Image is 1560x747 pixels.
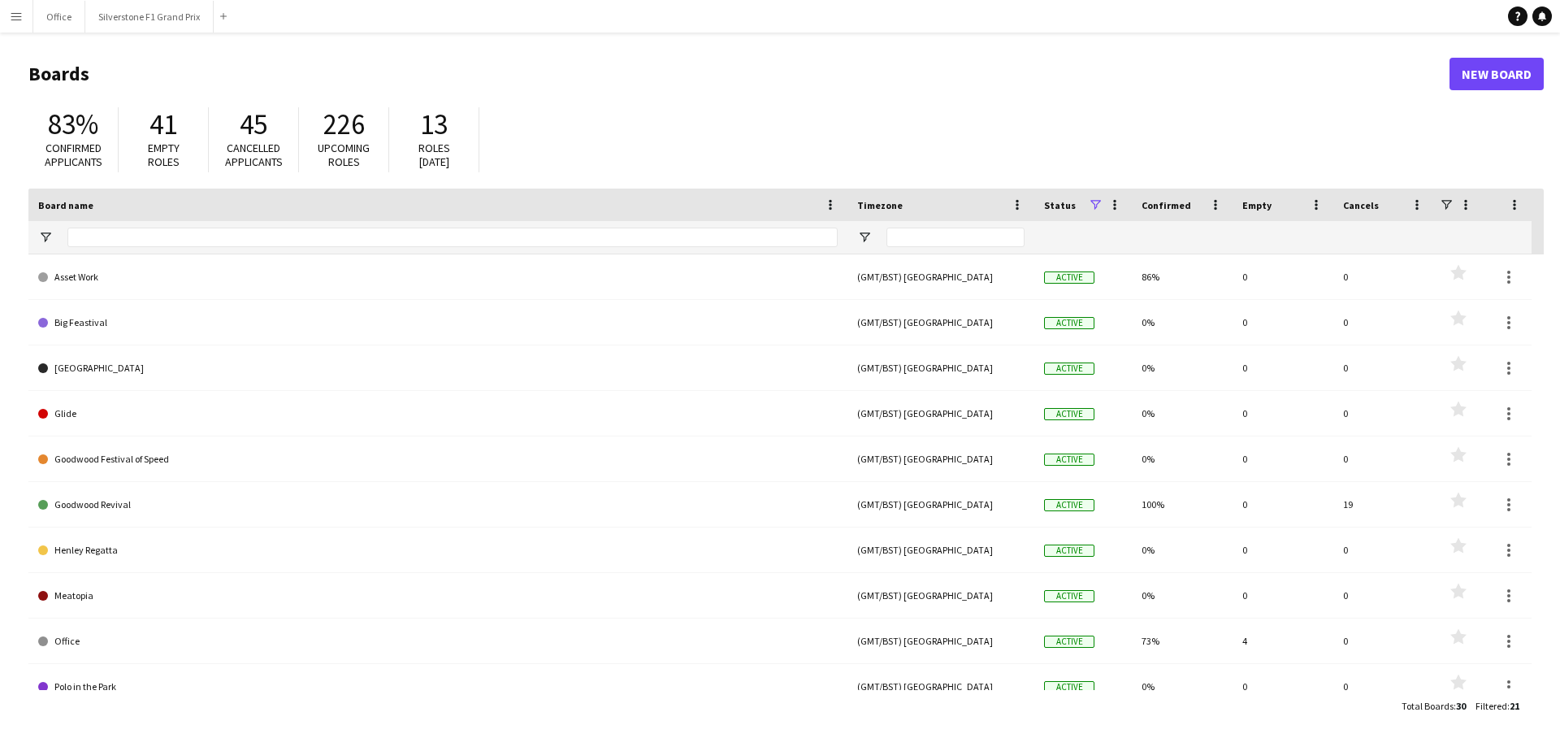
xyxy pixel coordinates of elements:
[1343,199,1379,211] span: Cancels
[857,230,872,245] button: Open Filter Menu
[1333,436,1434,481] div: 0
[67,228,838,247] input: Board name Filter Input
[1333,254,1434,299] div: 0
[1402,690,1466,722] div: :
[1233,254,1333,299] div: 0
[1449,58,1544,90] a: New Board
[1044,681,1094,693] span: Active
[847,254,1034,299] div: (GMT/BST) [GEOGRAPHIC_DATA]
[45,141,102,169] span: Confirmed applicants
[420,106,448,142] span: 13
[1142,199,1191,211] span: Confirmed
[38,664,838,710] a: Polo in the Park
[318,141,370,169] span: Upcoming roles
[847,664,1034,709] div: (GMT/BST) [GEOGRAPHIC_DATA]
[1456,700,1466,712] span: 30
[847,345,1034,390] div: (GMT/BST) [GEOGRAPHIC_DATA]
[1044,408,1094,420] span: Active
[1475,690,1519,722] div: :
[38,482,838,528] a: Goodwood Revival
[1044,636,1094,648] span: Active
[857,199,903,211] span: Timezone
[1333,573,1434,618] div: 0
[1333,664,1434,709] div: 0
[38,345,838,391] a: [GEOGRAPHIC_DATA]
[148,141,180,169] span: Empty roles
[1233,528,1333,572] div: 0
[418,141,450,169] span: Roles [DATE]
[1044,363,1094,375] span: Active
[1044,545,1094,557] span: Active
[38,254,838,300] a: Asset Work
[1475,700,1507,712] span: Filtered
[847,436,1034,481] div: (GMT/BST) [GEOGRAPHIC_DATA]
[38,573,838,619] a: Meatopia
[1233,664,1333,709] div: 0
[1044,199,1076,211] span: Status
[28,62,1449,86] h1: Boards
[1044,454,1094,466] span: Active
[48,106,98,142] span: 83%
[1233,391,1333,436] div: 0
[38,619,838,664] a: Office
[1132,300,1233,345] div: 0%
[1044,499,1094,511] span: Active
[1132,391,1233,436] div: 0%
[1233,482,1333,527] div: 0
[1333,619,1434,663] div: 0
[1044,271,1094,284] span: Active
[38,391,838,436] a: Glide
[1132,664,1233,709] div: 0%
[38,300,838,345] a: Big Feastival
[1132,528,1233,572] div: 0%
[1132,254,1233,299] div: 86%
[33,1,85,33] button: Office
[1333,300,1434,345] div: 0
[323,106,365,142] span: 226
[240,106,267,142] span: 45
[1333,391,1434,436] div: 0
[1233,573,1333,618] div: 0
[1233,300,1333,345] div: 0
[1044,590,1094,602] span: Active
[847,573,1034,618] div: (GMT/BST) [GEOGRAPHIC_DATA]
[1233,436,1333,481] div: 0
[1132,573,1233,618] div: 0%
[847,619,1034,663] div: (GMT/BST) [GEOGRAPHIC_DATA]
[38,528,838,573] a: Henley Regatta
[847,482,1034,527] div: (GMT/BST) [GEOGRAPHIC_DATA]
[225,141,283,169] span: Cancelled applicants
[149,106,177,142] span: 41
[1132,482,1233,527] div: 100%
[1132,345,1233,390] div: 0%
[1233,619,1333,663] div: 4
[886,228,1025,247] input: Timezone Filter Input
[38,199,93,211] span: Board name
[847,528,1034,572] div: (GMT/BST) [GEOGRAPHIC_DATA]
[1333,345,1434,390] div: 0
[1333,528,1434,572] div: 0
[1510,700,1519,712] span: 21
[1044,317,1094,329] span: Active
[847,300,1034,345] div: (GMT/BST) [GEOGRAPHIC_DATA]
[38,230,53,245] button: Open Filter Menu
[38,436,838,482] a: Goodwood Festival of Speed
[1242,199,1272,211] span: Empty
[847,391,1034,436] div: (GMT/BST) [GEOGRAPHIC_DATA]
[85,1,214,33] button: Silverstone F1 Grand Prix
[1132,619,1233,663] div: 73%
[1132,436,1233,481] div: 0%
[1402,700,1454,712] span: Total Boards
[1233,345,1333,390] div: 0
[1333,482,1434,527] div: 19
